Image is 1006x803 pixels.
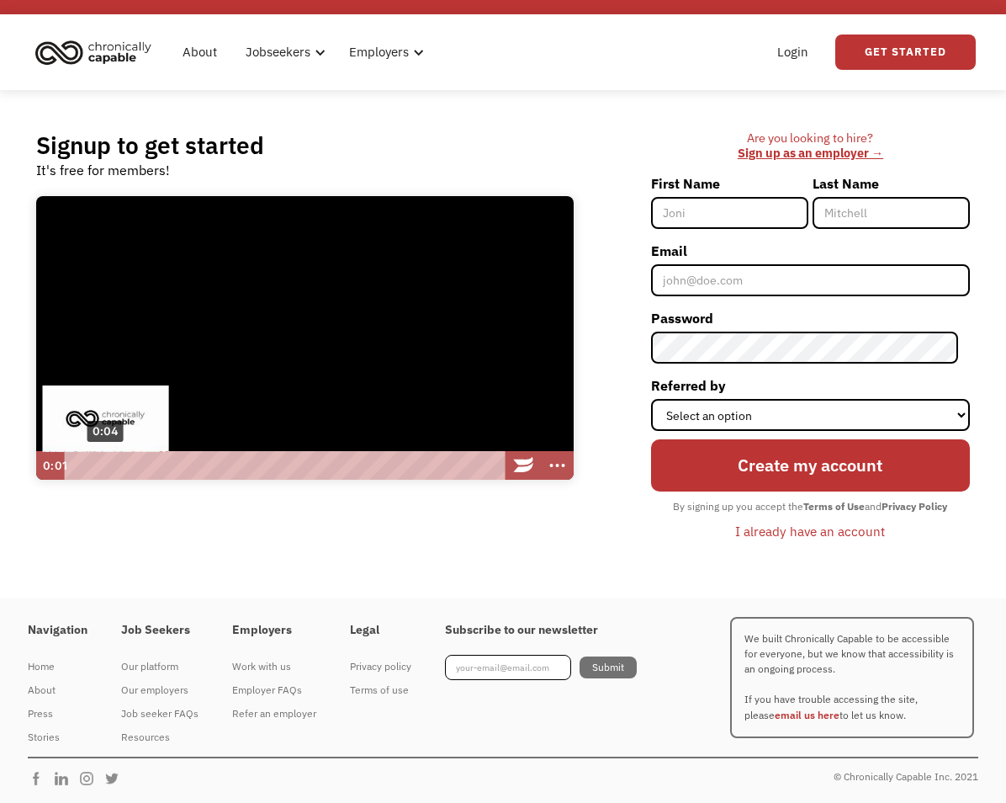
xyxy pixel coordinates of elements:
[350,678,411,702] a: Terms of use
[246,42,310,62] div: Jobseekers
[78,770,103,787] img: Chronically Capable Instagram Page
[232,680,316,700] div: Employer FAQs
[121,702,199,726] a: Job seeker FAQs
[232,657,316,677] div: Work with us
[30,34,164,71] a: home
[651,170,808,197] label: First Name
[36,130,264,160] h2: Signup to get started
[28,655,87,678] a: Home
[723,517,897,545] a: I already have an account
[350,623,411,638] h4: Legal
[445,623,637,638] h4: Subscribe to our newsletter
[28,623,87,638] h4: Navigation
[730,617,974,738] p: We built Chronically Capable to be accessible for everyone, but we know that accessibility is an ...
[580,657,637,678] input: Submit
[28,704,87,724] div: Press
[36,160,170,180] div: It's free for members!
[651,197,808,229] input: Joni
[232,678,316,702] a: Employer FAQs
[121,727,199,747] div: Resources
[813,170,970,197] label: Last Name
[121,704,199,724] div: Job seeker FAQs
[775,709,839,721] a: email us here
[53,770,78,787] img: Chronically Capable Linkedin Page
[882,500,947,513] strong: Privacy Policy
[28,702,87,726] a: Press
[540,451,574,480] button: Show more buttons
[121,623,199,638] h4: Job Seekers
[738,145,883,161] a: Sign up as an employer →
[28,726,87,749] a: Stories
[651,305,970,332] label: Password
[28,770,53,787] img: Chronically Capable Facebook Page
[651,439,970,492] input: Create my account
[121,726,199,749] a: Resources
[813,197,970,229] input: Mitchell
[339,25,429,79] div: Employers
[30,34,156,71] img: Chronically Capable logo
[232,704,316,724] div: Refer an employer
[28,727,87,747] div: Stories
[767,25,818,79] a: Login
[651,264,970,296] input: john@doe.com
[350,680,411,700] div: Terms of use
[835,35,976,70] a: Get Started
[232,623,316,638] h4: Employers
[350,657,411,677] div: Privacy policy
[121,678,199,702] a: Our employers
[28,657,87,677] div: Home
[735,521,885,541] div: I already have an account
[834,767,978,787] div: © Chronically Capable Inc. 2021
[651,372,970,399] label: Referred by
[28,680,87,700] div: About
[28,678,87,702] a: About
[445,655,637,680] form: Footer Newsletter
[232,655,316,678] a: Work with us
[121,657,199,677] div: Our platform
[803,500,865,513] strong: Terms of Use
[651,130,970,162] div: Are you looking to hire? ‍
[506,451,540,480] a: Wistia Logo -- Learn More
[172,25,227,79] a: About
[349,42,409,62] div: Employers
[232,702,316,726] a: Refer an employer
[73,451,499,480] div: Playbar
[121,655,199,678] a: Our platform
[103,770,129,787] img: Chronically Capable Twitter Page
[350,655,411,678] a: Privacy policy
[121,680,199,700] div: Our employers
[651,170,970,546] form: Member-Signup-Form
[445,655,571,680] input: your-email@email.com
[664,496,956,518] div: By signing up you accept the and
[236,25,331,79] div: Jobseekers
[651,237,970,264] label: Email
